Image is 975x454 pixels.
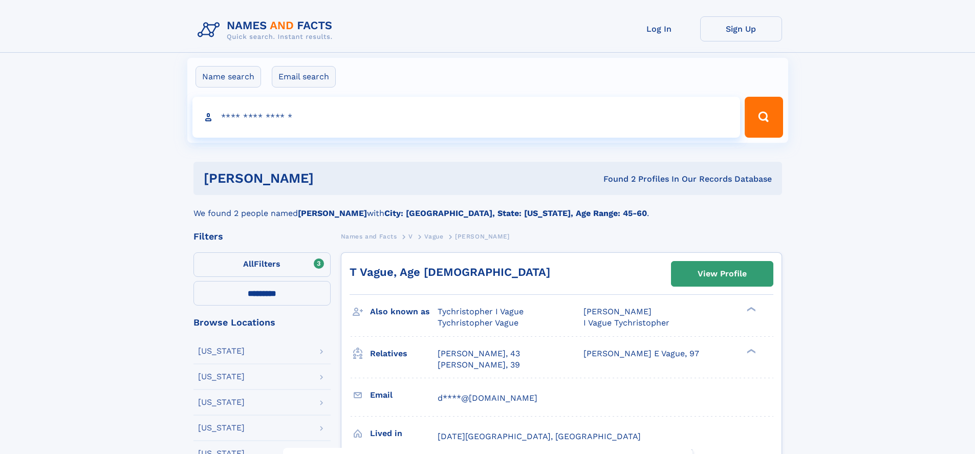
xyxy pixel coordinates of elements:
span: [PERSON_NAME] [583,307,652,316]
a: [PERSON_NAME], 39 [438,359,520,371]
div: [US_STATE] [198,424,245,432]
a: V [408,230,413,243]
a: View Profile [671,262,773,286]
div: ❯ [744,348,756,354]
input: search input [192,97,741,138]
b: [PERSON_NAME] [298,208,367,218]
div: Browse Locations [193,318,331,327]
label: Name search [196,66,261,88]
a: [PERSON_NAME], 43 [438,348,520,359]
div: [US_STATE] [198,347,245,355]
span: [DATE][GEOGRAPHIC_DATA], [GEOGRAPHIC_DATA] [438,431,641,441]
label: Email search [272,66,336,88]
span: I Vague Tychristopher [583,318,669,328]
h1: [PERSON_NAME] [204,172,459,185]
div: [US_STATE] [198,373,245,381]
h3: Also known as [370,303,438,320]
div: We found 2 people named with . [193,195,782,220]
div: Filters [193,232,331,241]
span: V [408,233,413,240]
span: All [243,259,254,269]
a: [PERSON_NAME] E Vague, 97 [583,348,699,359]
span: Tychristopher Vague [438,318,518,328]
img: Logo Names and Facts [193,16,341,44]
a: Names and Facts [341,230,397,243]
div: Found 2 Profiles In Our Records Database [459,174,772,185]
h3: Relatives [370,345,438,362]
h3: Email [370,386,438,404]
b: City: [GEOGRAPHIC_DATA], State: [US_STATE], Age Range: 45-60 [384,208,647,218]
button: Search Button [745,97,783,138]
label: Filters [193,252,331,277]
a: Vague [424,230,443,243]
h3: Lived in [370,425,438,442]
div: [US_STATE] [198,398,245,406]
a: T Vague, Age [DEMOGRAPHIC_DATA] [350,266,550,278]
span: [PERSON_NAME] [455,233,510,240]
span: Tychristopher I Vague [438,307,524,316]
a: Sign Up [700,16,782,41]
div: View Profile [698,262,747,286]
div: ❯ [744,306,756,313]
span: Vague [424,233,443,240]
a: Log In [618,16,700,41]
